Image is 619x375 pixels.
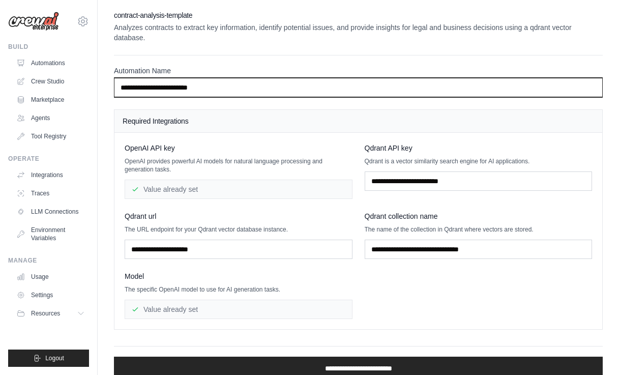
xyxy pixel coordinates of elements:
[8,155,89,163] div: Operate
[8,12,59,31] img: Logo
[125,300,352,319] div: Value already set
[365,157,593,165] p: Qdrant is a vector similarity search engine for AI applications.
[31,309,60,318] span: Resources
[12,92,89,108] a: Marketplace
[365,143,412,153] span: Qdrant API key
[365,225,593,234] p: The name of the collection in Qdrant where vectors are stored.
[125,157,352,174] p: OpenAI provides powerful AI models for natural language processing and generation tasks.
[114,10,603,20] h2: contract-analysis-template
[12,128,89,145] a: Tool Registry
[8,350,89,367] button: Logout
[114,66,603,76] label: Automation Name
[125,211,156,221] span: Qdrant url
[12,204,89,220] a: LLM Connections
[12,269,89,285] a: Usage
[12,185,89,201] a: Traces
[12,222,89,246] a: Environment Variables
[12,167,89,183] a: Integrations
[125,143,175,153] span: OpenAI API key
[12,305,89,322] button: Resources
[8,256,89,265] div: Manage
[123,116,594,126] h4: Required Integrations
[114,22,603,43] p: Analyzes contracts to extract key information, identify potential issues, and provide insights fo...
[12,110,89,126] a: Agents
[8,43,89,51] div: Build
[12,73,89,90] a: Crew Studio
[125,225,352,234] p: The URL endpoint for your Qdrant vector database instance.
[125,285,352,294] p: The specific OpenAI model to use for AI generation tasks.
[45,354,64,362] span: Logout
[125,271,144,281] span: Model
[125,180,352,199] div: Value already set
[12,287,89,303] a: Settings
[365,211,438,221] span: Qdrant collection name
[12,55,89,71] a: Automations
